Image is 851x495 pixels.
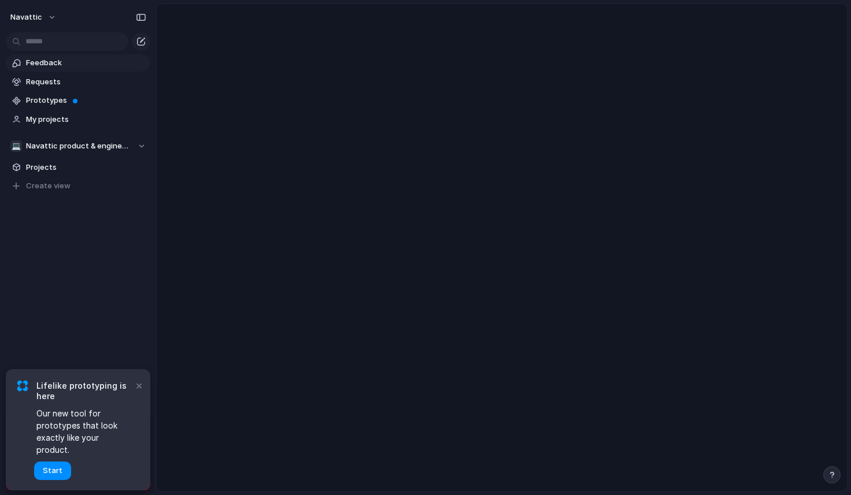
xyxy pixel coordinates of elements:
[26,140,132,152] span: Navattic product & engineering
[6,73,150,91] a: Requests
[26,114,146,125] span: My projects
[26,76,146,88] span: Requests
[6,54,150,72] a: Feedback
[10,12,42,23] span: navattic
[26,162,146,173] span: Projects
[6,177,150,195] button: Create view
[43,465,62,477] span: Start
[36,407,133,456] span: Our new tool for prototypes that look exactly like your product.
[6,111,150,128] a: My projects
[5,8,62,27] button: navattic
[34,461,71,480] button: Start
[6,137,150,155] button: 💻Navattic product & engineering
[26,57,146,69] span: Feedback
[10,140,22,152] div: 💻
[6,159,150,176] a: Projects
[36,381,133,401] span: Lifelike prototyping is here
[26,180,71,192] span: Create view
[6,92,150,109] a: Prototypes
[132,378,146,392] button: Dismiss
[26,95,146,106] span: Prototypes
